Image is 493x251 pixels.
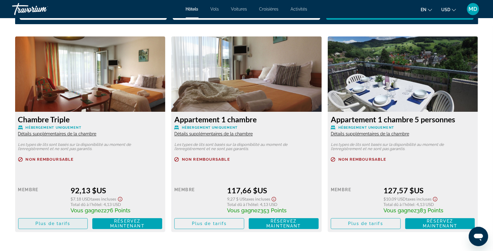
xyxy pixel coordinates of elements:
[18,115,70,124] font: Chambre Triple
[104,207,131,214] span: 276 Points
[417,207,443,214] span: 383 Points
[192,221,227,226] span: Plus de tarifs
[18,131,97,136] span: Détails supplémentaires de la chambre
[421,7,426,12] span: en
[383,207,417,214] span: Vous gagnez
[383,196,406,201] span: $10.09 USD
[174,115,257,124] font: Appartement 1 chambre
[231,7,247,11] a: Voitures
[249,218,319,229] button: Réservez maintenant
[328,36,478,112] img: cc57c092-acf6-42d9-af30-82b7aa00dca5.jpeg
[174,131,253,136] span: Détails supplémentaires de la chambre
[18,218,88,229] button: Plus de tarifs
[338,157,386,161] span: Non remboursable
[266,219,301,228] span: Réservez maintenant
[331,115,455,124] font: Appartement 1 chambre 5 personnes
[182,126,238,130] span: Hébergement uniquement
[245,196,270,201] span: Taxes incluses
[71,196,91,201] span: $7.18 USD
[383,202,414,207] span: Total dû à l’hôtel
[91,196,117,201] span: Taxes incluses
[227,207,260,214] span: Vous gagnez
[174,186,222,214] div: Membre
[441,7,450,12] span: USD
[174,218,244,229] button: Plus de tarifs
[71,207,104,214] span: Vous gagnez
[291,7,307,11] a: Activités
[469,6,478,12] span: MD
[20,5,167,20] button: Date d’arrivée : 22 sept. 2025 Date de départ : 23 sept. 2025
[227,196,245,201] span: 9,27 $ US
[92,218,162,229] button: Réservez maintenant
[338,126,394,130] span: Hébergement uniquement
[421,5,432,14] button: Changer la langue
[331,186,379,214] div: Membre
[186,7,199,11] a: Hôtels
[18,143,163,151] p: Les types de lits sont basés sur la disponibilité au moment de l’enregistrement et ne sont pas ga...
[406,196,432,201] span: Taxes incluses
[465,3,481,15] button: Menu utilisateur
[227,202,319,207] div: : 4,13 USD
[12,1,73,17] a: Travorium
[174,143,319,151] p: Les types de lits sont basés sur la disponibilité au moment de l’enregistrement et ne sont pas ga...
[227,186,267,195] font: 117,66 $US
[26,126,81,130] span: Hébergement uniquement
[423,219,457,228] span: Réservez maintenant
[18,186,66,214] div: Membre
[71,202,102,207] span: Total dû à l’hôtel
[117,195,124,202] button: Afficher l’avis de non-responsabilité sur les taxes et les frais
[110,219,145,228] span: Réservez maintenant
[26,157,74,161] span: Non remboursable
[15,36,166,112] img: e1c6b100-586f-4538-8b6f-d5e972fde7ab.jpeg
[182,157,230,161] span: Non remboursable
[469,227,488,246] iframe: Bouton de lancement de la fenêtre de messagerie
[432,195,439,202] button: Afficher l’avis de non-responsabilité sur les taxes et les frais
[211,7,219,11] a: Vols
[348,221,383,226] span: Plus de tarifs
[20,5,474,20] div: Widget de recherche
[259,7,279,11] a: Croisières
[331,143,475,151] p: Les types de lits sont basés sur la disponibilité au moment de l’enregistrement et ne sont pas ga...
[405,218,475,229] button: Réservez maintenant
[35,221,70,226] span: Plus de tarifs
[227,202,258,207] span: Total dû à l’hôtel
[441,5,456,14] button: Changer de devise
[383,202,475,207] div: : 4,13 USD
[331,218,401,229] button: Plus de tarifs
[71,202,163,207] div: : 4,13 USD
[71,186,106,195] font: 92,13 $US
[260,207,287,214] span: 353 Points
[383,186,423,195] font: 127,57 $US
[270,195,278,202] button: Afficher l’avis de non-responsabilité sur les taxes et les frais
[171,36,322,112] img: e1d5527c-09fd-4d53-aa96-0b083e79dfe2.jpeg
[331,131,409,136] span: Détails supplémentaires de la chambre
